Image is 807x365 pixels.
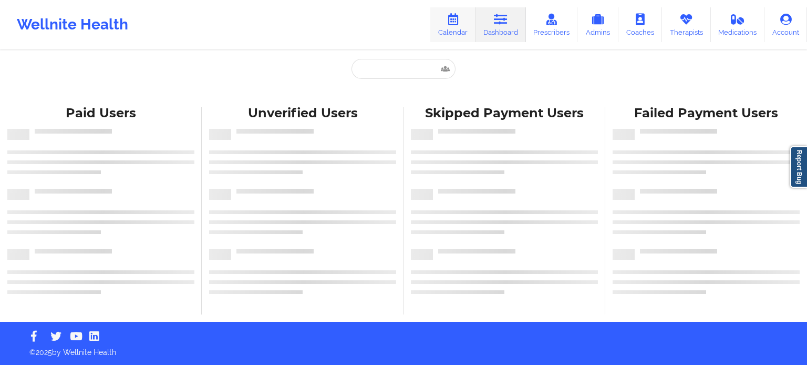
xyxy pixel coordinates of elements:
[613,105,800,121] div: Failed Payment Users
[209,105,396,121] div: Unverified Users
[430,7,475,42] a: Calendar
[577,7,618,42] a: Admins
[7,105,194,121] div: Paid Users
[662,7,711,42] a: Therapists
[526,7,578,42] a: Prescribers
[475,7,526,42] a: Dashboard
[764,7,807,42] a: Account
[618,7,662,42] a: Coaches
[790,146,807,188] a: Report Bug
[22,340,785,358] p: © 2025 by Wellnite Health
[411,105,598,121] div: Skipped Payment Users
[711,7,765,42] a: Medications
